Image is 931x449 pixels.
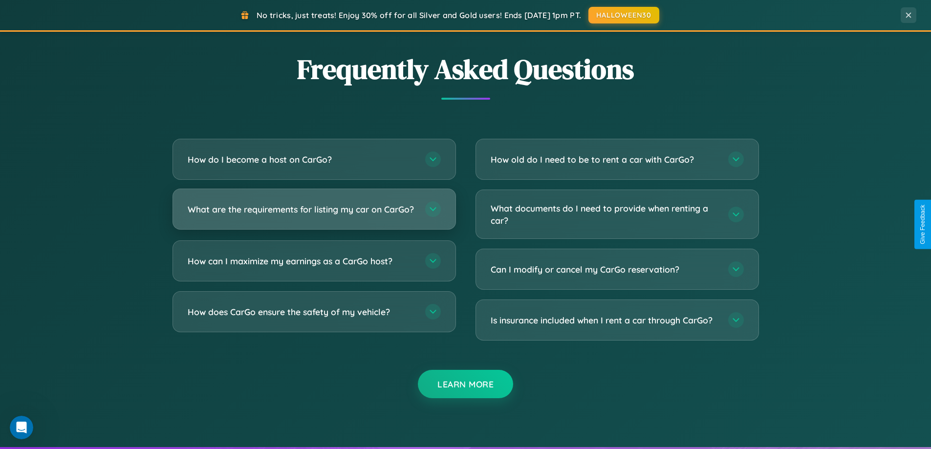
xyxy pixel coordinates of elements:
button: Learn More [418,370,513,398]
h3: How do I become a host on CarGo? [188,153,415,166]
h3: How can I maximize my earnings as a CarGo host? [188,255,415,267]
div: Give Feedback [919,205,926,244]
h3: What documents do I need to provide when renting a car? [491,202,718,226]
h2: Frequently Asked Questions [173,50,759,88]
h3: Is insurance included when I rent a car through CarGo? [491,314,718,326]
h3: How old do I need to be to rent a car with CarGo? [491,153,718,166]
h3: What are the requirements for listing my car on CarGo? [188,203,415,215]
span: No tricks, just treats! Enjoy 30% off for all Silver and Gold users! Ends [DATE] 1pm PT. [257,10,581,20]
iframe: Intercom live chat [10,416,33,439]
button: HALLOWEEN30 [588,7,659,23]
h3: How does CarGo ensure the safety of my vehicle? [188,306,415,318]
h3: Can I modify or cancel my CarGo reservation? [491,263,718,276]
